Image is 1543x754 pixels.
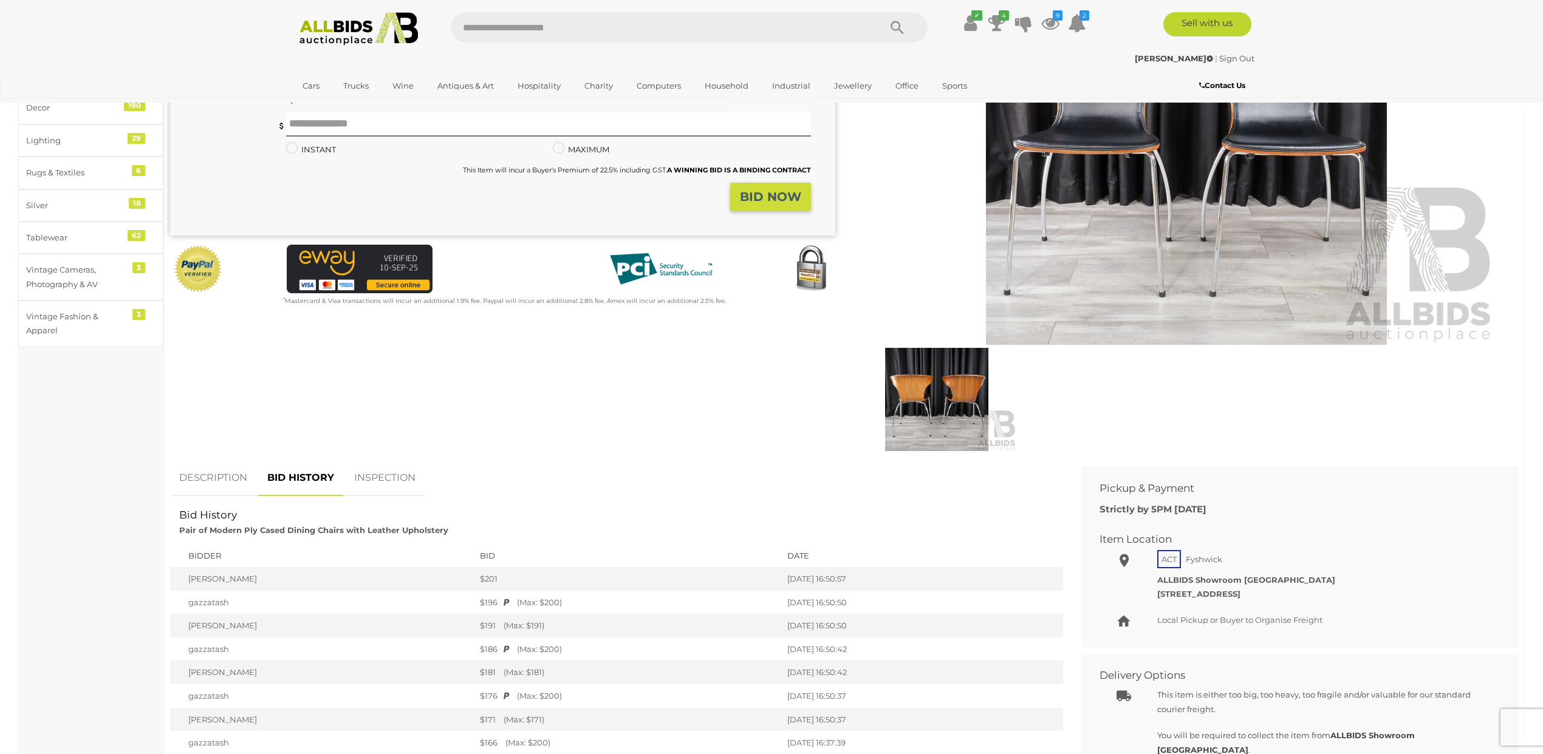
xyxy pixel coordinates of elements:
img: Pair of Modern Ply Cased Dining Chairs with Leather Upholstery [857,348,1017,451]
a: BID HISTORY [258,460,343,496]
a: Vintage Cameras, Photography & AV 3 [18,254,163,301]
div: Vintage Cameras, Photography & AV [26,263,126,291]
a: Vintage Fashion & Apparel 3 [18,301,163,347]
div: 190 [124,100,145,111]
span: Local Pickup or Buyer to Organise Freight [1157,615,1322,625]
span: | [1215,53,1217,63]
img: eWAY Payment Gateway [287,245,433,293]
strong: [PERSON_NAME] [1135,53,1213,63]
a: Jewellery [826,76,880,96]
td: [DATE] 16:50:50 [781,591,1063,614]
td: gazzatash [170,637,474,661]
img: Secured by Rapid SSL [787,245,835,293]
span: Fyshwick [1183,551,1225,567]
small: Mastercard & Visa transactions will incur an additional 1.9% fee. Paypal will incur an additional... [283,297,726,305]
a: Silver 18 [18,189,163,222]
a: Household [697,76,756,96]
td: gazzatash [170,591,474,614]
a: Charity [576,76,621,96]
span: (Max: $181) [498,667,544,677]
th: Date [781,544,1063,568]
div: $196 [480,597,775,608]
span: (Max: $191) [498,620,544,630]
a: Office [888,76,926,96]
img: PCI DSS compliant [600,245,722,293]
div: 6 [132,165,145,176]
span: (Max: $200) [511,644,562,654]
td: gazzatash [170,684,474,708]
td: [DATE] 16:50:37 [781,684,1063,708]
i: 4 [999,10,1009,21]
div: $176 [480,690,775,702]
span: (Max: $200) [499,738,550,747]
label: INSTANT [286,143,336,157]
div: Vintage Fashion & Apparel [26,310,126,338]
span: (Max: $200) [511,597,562,607]
a: ✔ [961,12,979,34]
a: 4 [988,12,1006,34]
div: Rugs & Textiles [26,166,126,180]
td: [DATE] 16:50:37 [781,708,1063,732]
a: Antiques & Art [429,76,502,96]
h2: Item Location [1100,534,1482,545]
td: [PERSON_NAME] [170,708,474,732]
a: Sell with us [1163,12,1251,36]
p: This item is either too big, too heavy, too fragile and/or valuable for our standard courier frei... [1157,688,1491,716]
a: Hospitality [510,76,569,96]
a: Trucks [335,76,377,96]
span: (Max: $200) [511,691,562,701]
strong: ALLBIDS Showroom [GEOGRAPHIC_DATA] [1157,575,1335,585]
div: Lighting [26,134,126,148]
a: Rugs & Textiles 6 [18,157,163,189]
a: Computers [629,76,689,96]
img: Official PayPal Seal [173,245,223,293]
div: 3 [132,262,145,273]
div: Silver [26,199,126,212]
div: Tablewear [26,231,126,245]
i: 2 [1079,10,1089,21]
a: DESCRIPTION [170,460,256,496]
td: [PERSON_NAME] [170,614,474,637]
td: [DATE] 16:50:50 [781,614,1063,637]
b: Strictly by 5PM [DATE] [1100,503,1206,515]
a: 2 [1068,12,1086,34]
span: (Max: $171) [498,715,544,724]
a: INSPECTION [345,460,425,496]
div: 62 [128,230,145,241]
i: ✔ [971,10,982,21]
strong: BID NOW [740,189,801,204]
td: [PERSON_NAME] [170,661,474,684]
i: 9 [1053,10,1062,21]
img: Allbids.com.au [293,12,425,46]
a: [GEOGRAPHIC_DATA] [295,96,397,116]
strong: Pair of Modern Ply Cased Dining Chairs with Leather Upholstery [179,525,448,535]
th: Bidder [170,544,474,568]
button: BID NOW [730,183,811,211]
div: 29 [128,133,145,144]
div: $181 [480,667,775,678]
a: Decor 190 [18,92,163,124]
td: [DATE] 16:50:42 [781,661,1063,684]
div: $166 [480,737,775,749]
div: 18 [129,198,145,209]
div: $186 [480,644,775,655]
a: Wine [385,76,422,96]
div: Decor [26,101,126,115]
a: Tablewear 62 [18,222,163,254]
h2: Pickup & Payment [1100,483,1482,494]
a: Sports [934,76,975,96]
a: Contact Us [1199,79,1248,92]
div: $171 [480,714,775,725]
div: 3 [132,309,145,320]
a: Industrial [764,76,818,96]
b: A WINNING BID IS A BINDING CONTRACT [667,166,811,174]
h2: Bid History [179,509,1054,521]
td: [DATE] 16:50:42 [781,637,1063,661]
a: 9 [1041,12,1059,34]
td: [DATE] 16:50:57 [781,567,1063,591]
td: [PERSON_NAME] [170,567,474,591]
a: Lighting 29 [18,124,163,157]
a: Cars [295,76,327,96]
b: Contact Us [1199,81,1245,90]
a: Sign Out [1219,53,1254,63]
